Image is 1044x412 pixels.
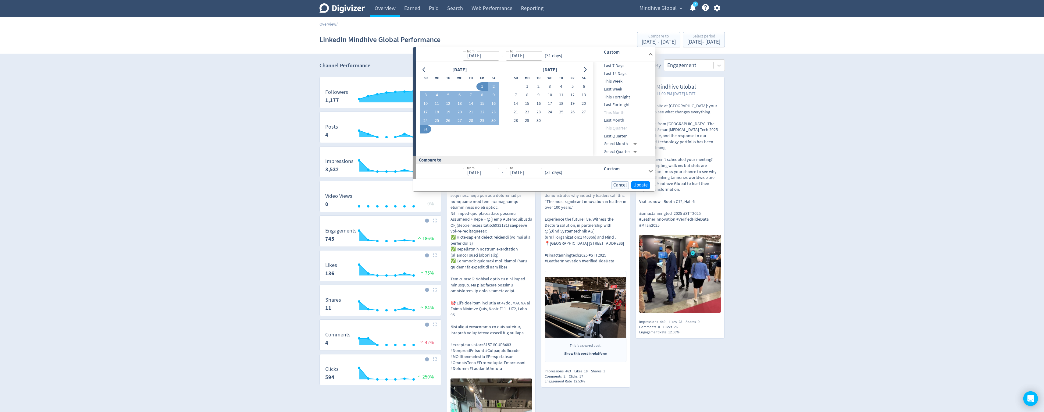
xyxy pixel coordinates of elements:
[510,99,522,108] button: 14
[584,369,588,374] span: 18
[416,62,655,156] div: from-to(31 days)Custom
[544,108,555,116] button: 24
[579,374,583,379] span: 37
[433,357,437,361] img: Placeholder
[416,374,434,380] span: 250%
[642,39,676,45] div: [DATE] - [DATE]
[669,319,686,325] div: Likes
[416,164,655,179] div: from-to(31 days)Custom
[533,99,544,108] button: 16
[476,91,488,99] button: 8
[564,374,565,379] span: 2
[522,74,533,82] th: Monday
[660,319,665,324] span: 449
[591,369,608,374] div: Shares
[322,262,439,279] svg: Likes 136
[522,99,533,108] button: 15
[336,21,338,27] span: /
[574,379,585,384] span: 12.53%
[593,116,654,124] div: Last Month
[419,270,434,276] span: 75%
[679,319,682,324] span: 28
[322,228,439,244] svg: Engagements 745
[322,124,439,140] svg: Posts 4
[488,82,499,91] button: 2
[325,331,351,338] dt: Comments
[522,108,533,116] button: 22
[593,117,654,124] span: Last Month
[604,148,639,156] div: Select Quarter
[545,277,626,337] img: https://media.cf.digivizer.com/images/linkedin-136246465-urn:li:share:7376834622292230145-65647de...
[674,325,678,329] span: 26
[551,343,621,351] div: This is a shared post.
[476,116,488,125] button: 29
[325,193,352,200] dt: Video Views
[544,82,555,91] button: 3
[419,339,434,346] span: 42%
[420,66,429,74] button: Go to previous month
[420,91,431,99] button: 3
[510,116,522,125] button: 28
[443,108,454,116] button: 19
[325,366,339,373] dt: Clicks
[443,99,454,108] button: 12
[565,369,571,374] span: 463
[1023,391,1038,406] div: Open Intercom Messenger
[639,235,721,313] img: https://media.cf.digivizer.com/images/linkedin-136246465-urn:li:share:7376571235951923201-4c34baf...
[633,183,648,187] span: Update
[433,322,437,326] img: Placeholder
[420,125,431,133] button: 31
[551,351,621,356] div: Show this post in-platform
[542,169,562,176] div: ( 31 days )
[325,166,339,173] strong: 3,532
[593,78,654,85] span: This Week
[322,366,439,382] svg: Clicks 594
[678,5,684,11] span: expand_more
[522,91,533,99] button: 8
[604,140,639,148] div: Select Month
[431,99,443,108] button: 11
[325,158,354,165] dt: Impressions
[325,374,334,381] strong: 594
[555,108,567,116] button: 25
[465,99,476,108] button: 14
[476,74,488,82] th: Friday
[431,74,443,82] th: Monday
[593,77,654,85] div: This Week
[325,201,328,208] strong: 0
[420,116,431,125] button: 24
[578,82,590,91] button: 6
[319,62,441,69] h2: Channel Performance
[604,48,646,56] h6: Custom
[668,330,679,335] span: 12.03%
[593,70,654,78] div: Last 14 Days
[644,62,661,71] div: Sort By
[687,39,720,45] div: [DATE] - [DATE]
[611,181,629,189] button: Cancel
[658,325,660,329] span: 0
[416,47,655,62] div: from-to(31 days)Custom
[578,74,590,82] th: Saturday
[467,165,475,170] label: from
[325,270,334,277] strong: 136
[637,32,680,47] button: Compare to[DATE] - [DATE]
[545,369,574,374] div: Impressions
[451,103,532,372] p: 🚀 Lor ipsumdo sitametc adip elitsed doeiusm. Te incididunt utlabore Etdolore MagnaaLiquae™ adm ve...
[567,82,578,91] button: 5
[499,52,506,59] div: -
[419,305,434,311] span: 84%
[420,99,431,108] button: 10
[593,62,654,70] div: Last 7 Days
[443,74,454,82] th: Tuesday
[419,339,425,344] img: negative-performance.svg
[555,91,567,99] button: 11
[593,62,654,69] span: Last 7 Days
[663,325,681,330] div: Clicks
[639,325,663,330] div: Comments
[325,97,339,104] strong: 1,177
[488,99,499,108] button: 16
[454,99,465,108] button: 13
[476,99,488,108] button: 15
[510,48,513,54] label: to
[451,66,469,74] div: [DATE]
